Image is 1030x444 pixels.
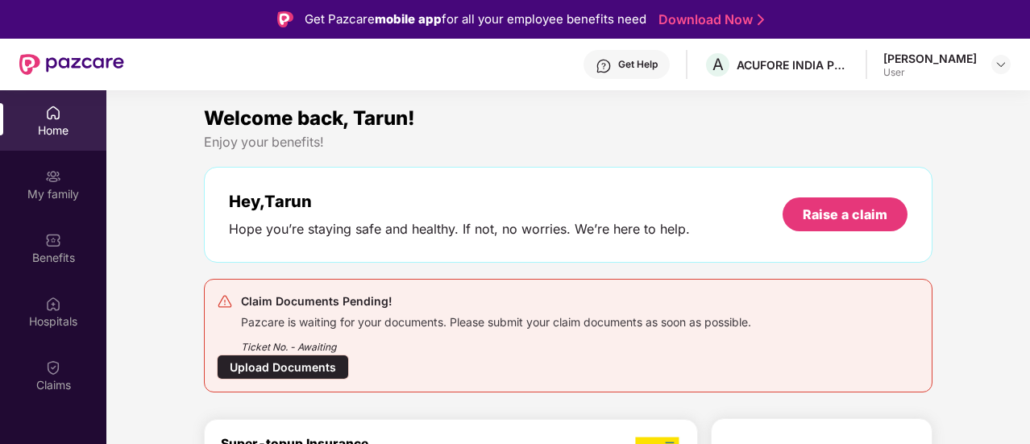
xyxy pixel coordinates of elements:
[883,66,977,79] div: User
[658,11,759,28] a: Download Now
[45,296,61,312] img: svg+xml;base64,PHN2ZyBpZD0iSG9zcGl0YWxzIiB4bWxucz0iaHR0cDovL3d3dy53My5vcmcvMjAwMC9zdmciIHdpZHRoPS...
[45,168,61,185] img: svg+xml;base64,PHN2ZyB3aWR0aD0iMjAiIGhlaWdodD0iMjAiIHZpZXdCb3g9IjAgMCAyMCAyMCIgZmlsbD0ibm9uZSIgeG...
[229,221,690,238] div: Hope you’re staying safe and healthy. If not, no worries. We’re here to help.
[204,134,932,151] div: Enjoy your benefits!
[241,311,751,330] div: Pazcare is waiting for your documents. Please submit your claim documents as soon as possible.
[375,11,442,27] strong: mobile app
[45,232,61,248] img: svg+xml;base64,PHN2ZyBpZD0iQmVuZWZpdHMiIHhtbG5zPSJodHRwOi8vd3d3LnczLm9yZy8yMDAwL3N2ZyIgd2lkdGg9Ij...
[883,51,977,66] div: [PERSON_NAME]
[241,330,751,355] div: Ticket No. - Awaiting
[241,292,751,311] div: Claim Documents Pending!
[596,58,612,74] img: svg+xml;base64,PHN2ZyBpZD0iSGVscC0zMngzMiIgeG1sbnM9Imh0dHA6Ly93d3cudzMub3JnLzIwMDAvc3ZnIiB3aWR0aD...
[995,58,1007,71] img: svg+xml;base64,PHN2ZyBpZD0iRHJvcGRvd24tMzJ4MzIiIHhtbG5zPSJodHRwOi8vd3d3LnczLm9yZy8yMDAwL3N2ZyIgd2...
[618,58,658,71] div: Get Help
[712,55,724,74] span: A
[758,11,764,28] img: Stroke
[277,11,293,27] img: Logo
[737,57,849,73] div: ACUFORE INDIA PRIVATE LIMITED
[803,205,887,223] div: Raise a claim
[19,54,124,75] img: New Pazcare Logo
[229,192,690,211] div: Hey, Tarun
[217,293,233,309] img: svg+xml;base64,PHN2ZyB4bWxucz0iaHR0cDovL3d3dy53My5vcmcvMjAwMC9zdmciIHdpZHRoPSIyNCIgaGVpZ2h0PSIyNC...
[217,355,349,380] div: Upload Documents
[204,106,415,130] span: Welcome back, Tarun!
[305,10,646,29] div: Get Pazcare for all your employee benefits need
[45,359,61,376] img: svg+xml;base64,PHN2ZyBpZD0iQ2xhaW0iIHhtbG5zPSJodHRwOi8vd3d3LnczLm9yZy8yMDAwL3N2ZyIgd2lkdGg9IjIwIi...
[45,105,61,121] img: svg+xml;base64,PHN2ZyBpZD0iSG9tZSIgeG1sbnM9Imh0dHA6Ly93d3cudzMub3JnLzIwMDAvc3ZnIiB3aWR0aD0iMjAiIG...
